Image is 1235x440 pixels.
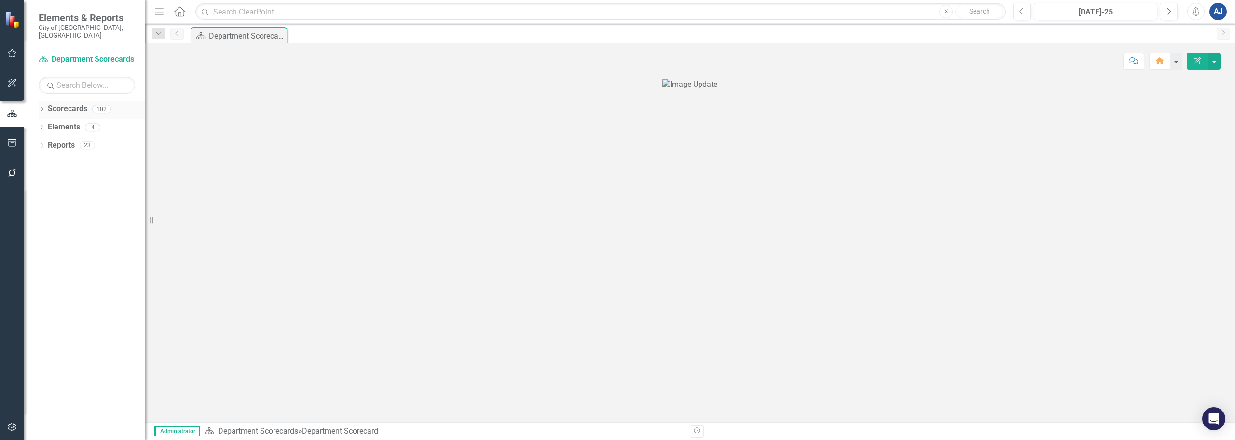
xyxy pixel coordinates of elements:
[218,426,298,436] a: Department Scorecards
[955,5,1003,18] button: Search
[154,426,200,436] span: Administrator
[85,123,100,131] div: 4
[302,426,378,436] div: Department Scorecard
[1034,3,1157,20] button: [DATE]-25
[662,79,717,90] img: Image Update
[1202,407,1225,430] div: Open Intercom Messenger
[209,30,285,42] div: Department Scorecard
[1209,3,1227,20] button: AJ
[39,77,135,94] input: Search Below...
[48,140,75,151] a: Reports
[1037,6,1154,18] div: [DATE]-25
[80,142,95,150] div: 23
[48,103,87,114] a: Scorecards
[205,426,683,437] div: »
[969,7,990,15] span: Search
[195,3,1006,20] input: Search ClearPoint...
[48,122,80,133] a: Elements
[39,24,135,40] small: City of [GEOGRAPHIC_DATA], [GEOGRAPHIC_DATA]
[39,12,135,24] span: Elements & Reports
[92,105,111,113] div: 102
[5,11,22,28] img: ClearPoint Strategy
[39,54,135,65] a: Department Scorecards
